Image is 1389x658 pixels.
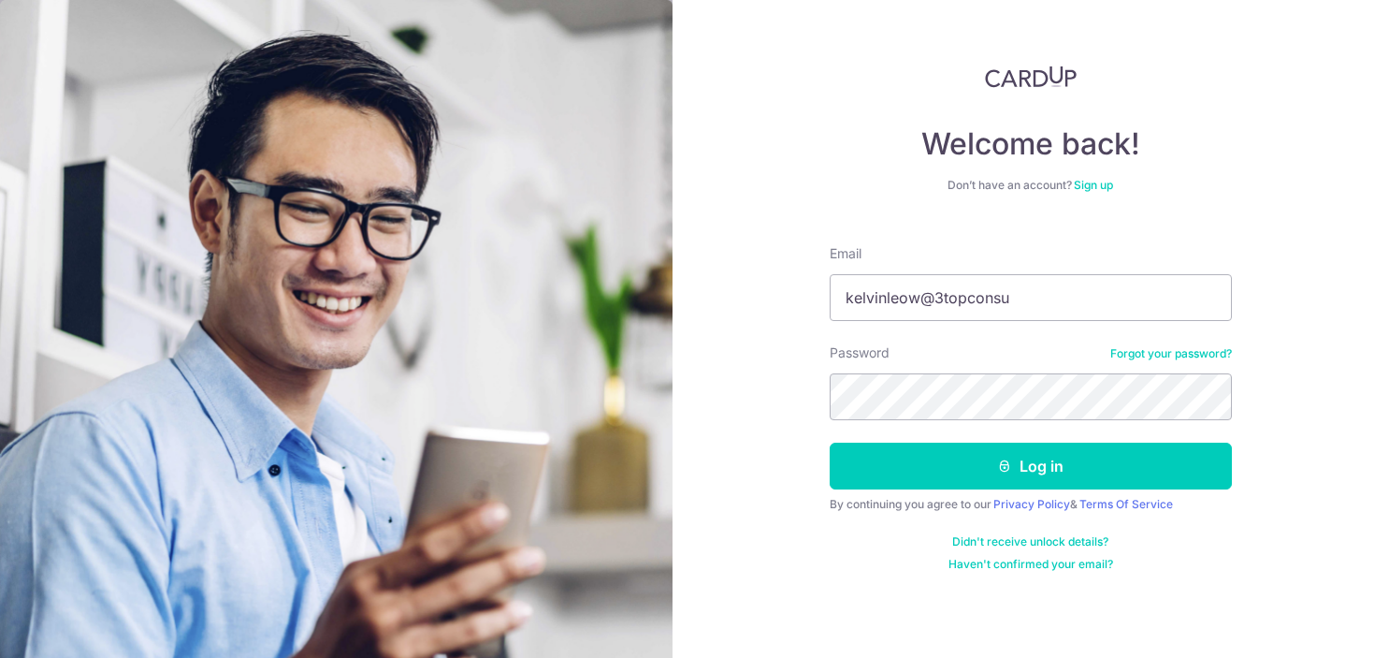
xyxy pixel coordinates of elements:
img: CardUp Logo [985,66,1077,88]
a: Sign up [1074,178,1113,192]
div: By continuing you agree to our & [830,497,1232,512]
a: Privacy Policy [993,497,1070,511]
a: Didn't receive unlock details? [952,534,1108,549]
input: Enter your Email [830,274,1232,321]
div: Don’t have an account? [830,178,1232,193]
label: Password [830,344,890,362]
a: Terms Of Service [1079,497,1173,511]
a: Haven't confirmed your email? [948,557,1113,572]
button: Log in [830,443,1232,490]
a: Forgot your password? [1110,346,1232,361]
h4: Welcome back! [830,125,1232,163]
label: Email [830,244,861,263]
